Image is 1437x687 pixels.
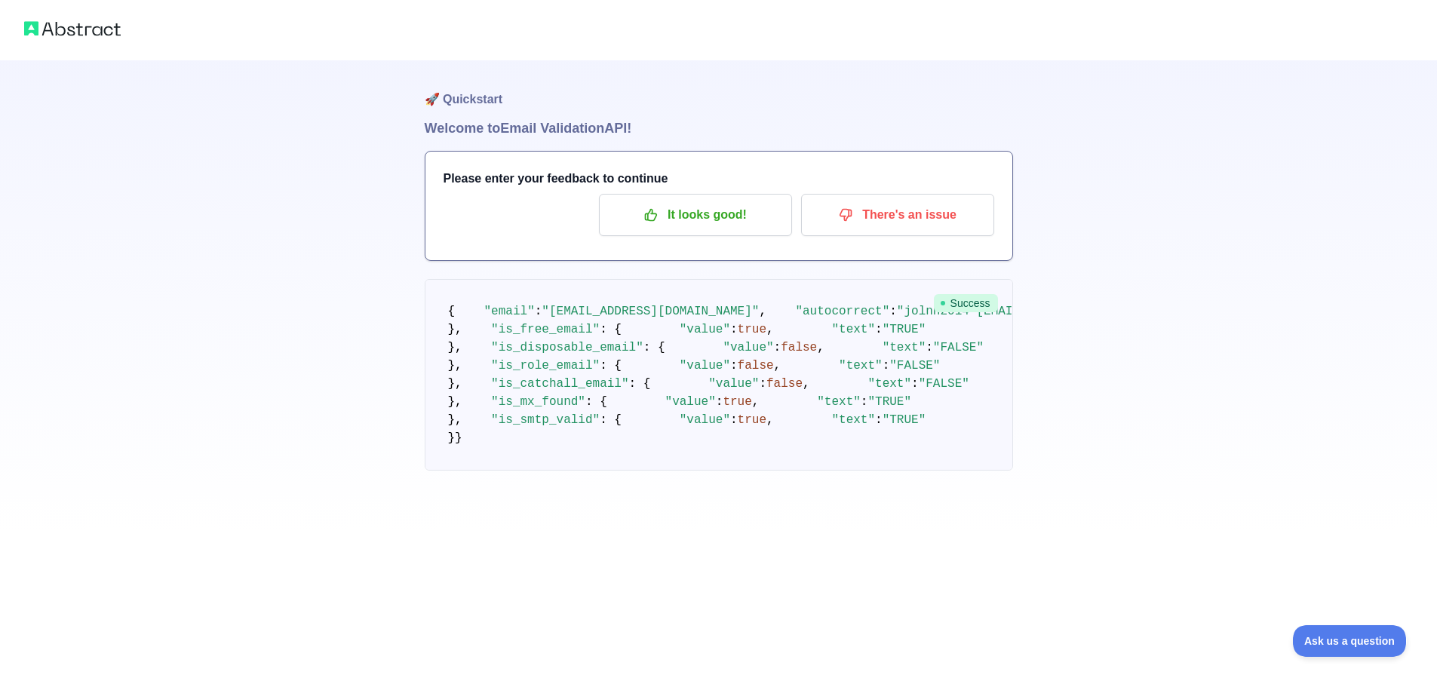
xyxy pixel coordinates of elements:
h1: Welcome to Email Validation API! [425,118,1013,139]
span: : [911,377,919,391]
span: : [861,395,868,409]
span: "text" [831,413,875,427]
span: "is_catchall_email" [491,377,628,391]
span: "TRUE" [883,323,926,336]
span: : [730,323,738,336]
span: false [766,377,803,391]
span: "is_smtp_valid" [491,413,600,427]
span: "is_disposable_email" [491,341,643,354]
span: "text" [867,377,911,391]
span: "FALSE" [889,359,940,373]
button: There's an issue [801,194,994,236]
span: : [535,305,542,318]
span: : [875,413,883,427]
iframe: Toggle Customer Support [1293,625,1407,657]
span: "text" [883,341,926,354]
img: Abstract logo [24,18,121,39]
p: It looks good! [610,202,781,228]
span: true [738,323,766,336]
span: : { [600,323,622,336]
span: : [730,413,738,427]
span: "is_role_email" [491,359,600,373]
span: : [730,359,738,373]
span: "value" [680,359,730,373]
span: : { [585,395,607,409]
span: : [889,305,897,318]
span: : [759,377,766,391]
span: : [716,395,723,409]
span: true [738,413,766,427]
span: "is_free_email" [491,323,600,336]
span: : { [643,341,665,354]
span: , [817,341,824,354]
span: , [766,323,774,336]
span: "value" [708,377,759,391]
button: It looks good! [599,194,792,236]
span: : [926,341,933,354]
span: true [723,395,751,409]
span: "FALSE" [933,341,984,354]
span: "FALSE" [919,377,969,391]
h3: Please enter your feedback to continue [444,170,994,188]
span: "is_mx_found" [491,395,585,409]
span: "text" [839,359,883,373]
span: : { [600,359,622,373]
span: , [803,377,810,391]
span: "text" [817,395,861,409]
span: "value" [723,341,773,354]
span: "text" [831,323,875,336]
span: { [448,305,456,318]
span: , [752,395,760,409]
span: : [883,359,890,373]
span: , [759,305,766,318]
span: , [766,413,774,427]
span: "email" [484,305,535,318]
span: "jolnh2014 [EMAIL_ADDRESS][DOMAIN_NAME]" [897,305,1187,318]
span: "autocorrect" [795,305,889,318]
p: There's an issue [812,202,983,228]
span: "value" [680,413,730,427]
span: "TRUE" [867,395,911,409]
h1: 🚀 Quickstart [425,60,1013,118]
span: : { [629,377,651,391]
span: : { [600,413,622,427]
span: : [774,341,781,354]
span: : [875,323,883,336]
span: Success [934,294,998,312]
span: false [738,359,774,373]
span: false [781,341,817,354]
span: "[EMAIL_ADDRESS][DOMAIN_NAME]" [542,305,759,318]
span: , [774,359,781,373]
span: "TRUE" [883,413,926,427]
span: "value" [665,395,716,409]
span: "value" [680,323,730,336]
